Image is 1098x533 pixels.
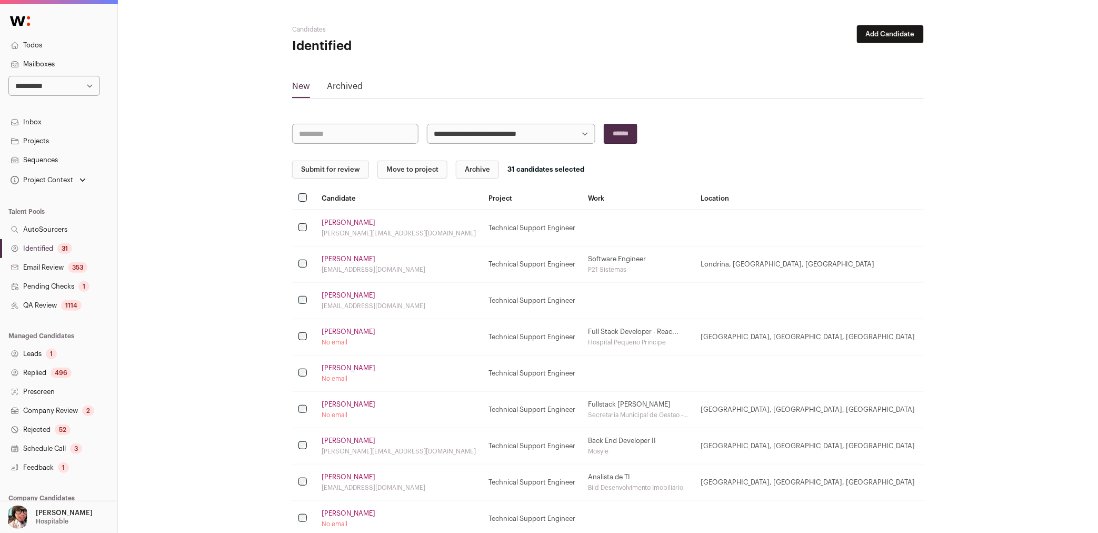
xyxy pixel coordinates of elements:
a: [PERSON_NAME] [322,473,375,481]
td: Software Engineer [582,246,695,282]
img: Wellfound [4,11,36,32]
button: Archive [456,161,499,179]
td: Technical Support Engineer [482,246,582,282]
div: Secretaria Municipal de Gestao -... [588,411,688,419]
td: Technical Support Engineer [482,210,582,246]
a: [PERSON_NAME] [322,255,375,263]
div: 496 [51,368,72,378]
a: [PERSON_NAME] [322,291,375,300]
img: 14759586-medium_jpg [6,506,29,529]
td: Technical Support Engineer [482,428,582,464]
td: Technical Support Engineer [482,355,582,391]
a: [PERSON_NAME] [322,219,375,227]
th: Work [582,187,695,210]
td: [GEOGRAPHIC_DATA], [GEOGRAPHIC_DATA], [GEOGRAPHIC_DATA] [695,391,1019,428]
td: [GEOGRAPHIC_DATA], [GEOGRAPHIC_DATA], [GEOGRAPHIC_DATA] [695,464,1019,500]
a: [PERSON_NAME] [322,364,375,372]
button: Move to project [377,161,447,179]
a: [PERSON_NAME] [322,400,375,409]
div: 1 [46,349,57,359]
div: 1114 [61,300,82,311]
div: 353 [68,262,87,273]
td: [GEOGRAPHIC_DATA], [GEOGRAPHIC_DATA], [GEOGRAPHIC_DATA] [695,319,1019,355]
a: [PERSON_NAME] [322,437,375,445]
td: Back End Developer II [582,428,695,464]
th: Location [695,187,1019,210]
div: [PERSON_NAME][EMAIL_ADDRESS][DOMAIN_NAME] [322,447,476,456]
div: 31 [57,243,72,254]
div: [EMAIL_ADDRESS][DOMAIN_NAME] [322,302,476,310]
div: No email [322,411,476,419]
th: Candidate [315,187,482,210]
button: Open dropdown [4,506,95,529]
td: Londrina, [GEOGRAPHIC_DATA], [GEOGRAPHIC_DATA] [695,246,1019,282]
button: Open dropdown [8,173,88,187]
div: 2 [82,406,94,416]
div: P21 Sistemas [588,265,688,274]
td: Technical Support Engineer [482,464,582,500]
td: [GEOGRAPHIC_DATA], [GEOGRAPHIC_DATA], [GEOGRAPHIC_DATA] [695,428,1019,464]
p: Hospitable [36,517,68,526]
div: Bild Desenvolvimento Imobiliário [588,483,688,492]
div: Mosyle [588,447,688,456]
div: Project Context [8,176,73,184]
a: New [292,80,310,97]
td: Fullstack [PERSON_NAME] [582,391,695,428]
div: No email [322,520,476,528]
a: [PERSON_NAME] [322,328,375,336]
td: Technical Support Engineer [482,282,582,319]
h2: Candidates [292,25,503,34]
div: 31 candidates selected [507,165,584,174]
div: 3 [70,443,82,454]
div: No email [322,374,476,383]
td: Full Stack Developer - Reac... [582,319,695,355]
td: Technical Support Engineer [482,391,582,428]
td: Analista de TI [582,464,695,500]
div: [EMAIL_ADDRESS][DOMAIN_NAME] [322,483,476,492]
td: Technical Support Engineer [482,319,582,355]
th: Project [482,187,582,210]
div: 1 [58,462,69,473]
div: [EMAIL_ADDRESS][DOMAIN_NAME] [322,265,476,274]
a: Archived [327,80,363,97]
button: Add Candidate [857,25,924,43]
div: No email [322,338,476,347]
div: 1 [78,281,89,292]
div: Hospital Pequeno Principe [588,338,688,347]
a: [PERSON_NAME] [322,509,375,518]
div: [PERSON_NAME][EMAIL_ADDRESS][DOMAIN_NAME] [322,229,476,238]
h1: Identified [292,38,503,55]
button: Submit for review [292,161,369,179]
div: 52 [55,425,71,435]
p: [PERSON_NAME] [36,509,93,517]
